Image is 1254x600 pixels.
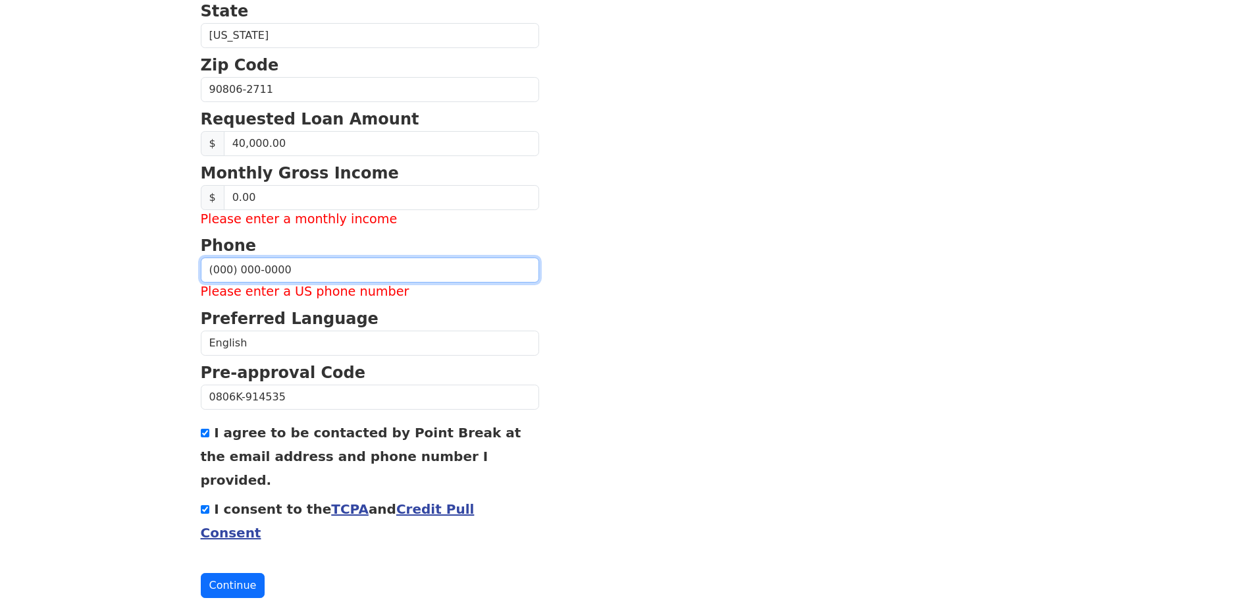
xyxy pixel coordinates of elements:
strong: Phone [201,236,257,255]
input: Monthly Gross Income [224,185,539,210]
span: $ [201,185,224,210]
strong: Pre-approval Code [201,364,366,382]
label: Please enter a US phone number [201,283,539,302]
span: $ [201,131,224,156]
input: Pre-approval Code [201,385,539,410]
strong: Preferred Language [201,310,379,328]
strong: Requested Loan Amount [201,110,419,128]
input: (___) ___-____ [201,258,539,283]
label: I agree to be contacted by Point Break at the email address and phone number I provided. [201,425,521,488]
label: Please enter a monthly income [201,210,539,229]
strong: State [201,2,249,20]
button: Continue [201,573,265,598]
input: Zip Code [201,77,539,102]
label: I consent to the and [201,501,475,541]
input: Requested Loan Amount [224,131,539,156]
strong: Zip Code [201,56,279,74]
p: Monthly Gross Income [201,161,539,185]
a: TCPA [331,501,369,517]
